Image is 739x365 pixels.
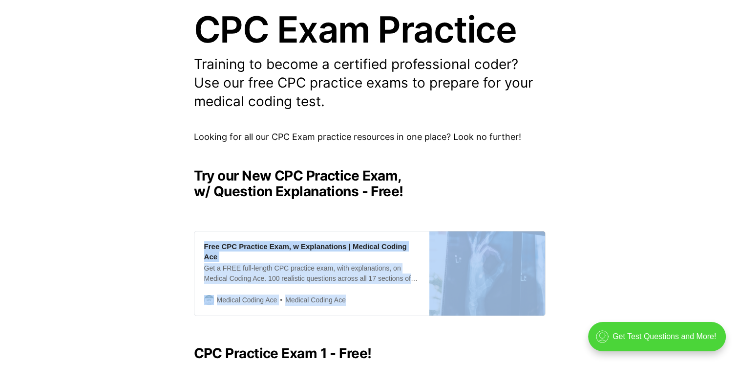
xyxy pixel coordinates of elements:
h1: CPC Exam Practice [194,11,546,47]
a: Free CPC Practice Exam, w Explanations | Medical Coding AceGet a FREE full-length CPC practice ex... [194,231,546,316]
span: Medical Coding Ace [217,295,277,305]
p: Looking for all our CPC Exam practice resources in one place? Look no further! [194,130,546,144]
h2: Try our New CPC Practice Exam, w/ Question Explanations - Free! [194,168,546,199]
h2: CPC Practice Exam 1 - Free! [194,345,546,361]
iframe: portal-trigger [580,317,739,365]
div: Get a FREE full-length CPC practice exam, with explanations, on Medical Coding Ace. 100 realistic... [204,263,420,284]
p: Training to become a certified professional coder? Use our free CPC practice exams to prepare for... [194,55,546,111]
div: Free CPC Practice Exam, w Explanations | Medical Coding Ace [204,241,420,262]
span: Medical Coding Ace [277,295,346,306]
